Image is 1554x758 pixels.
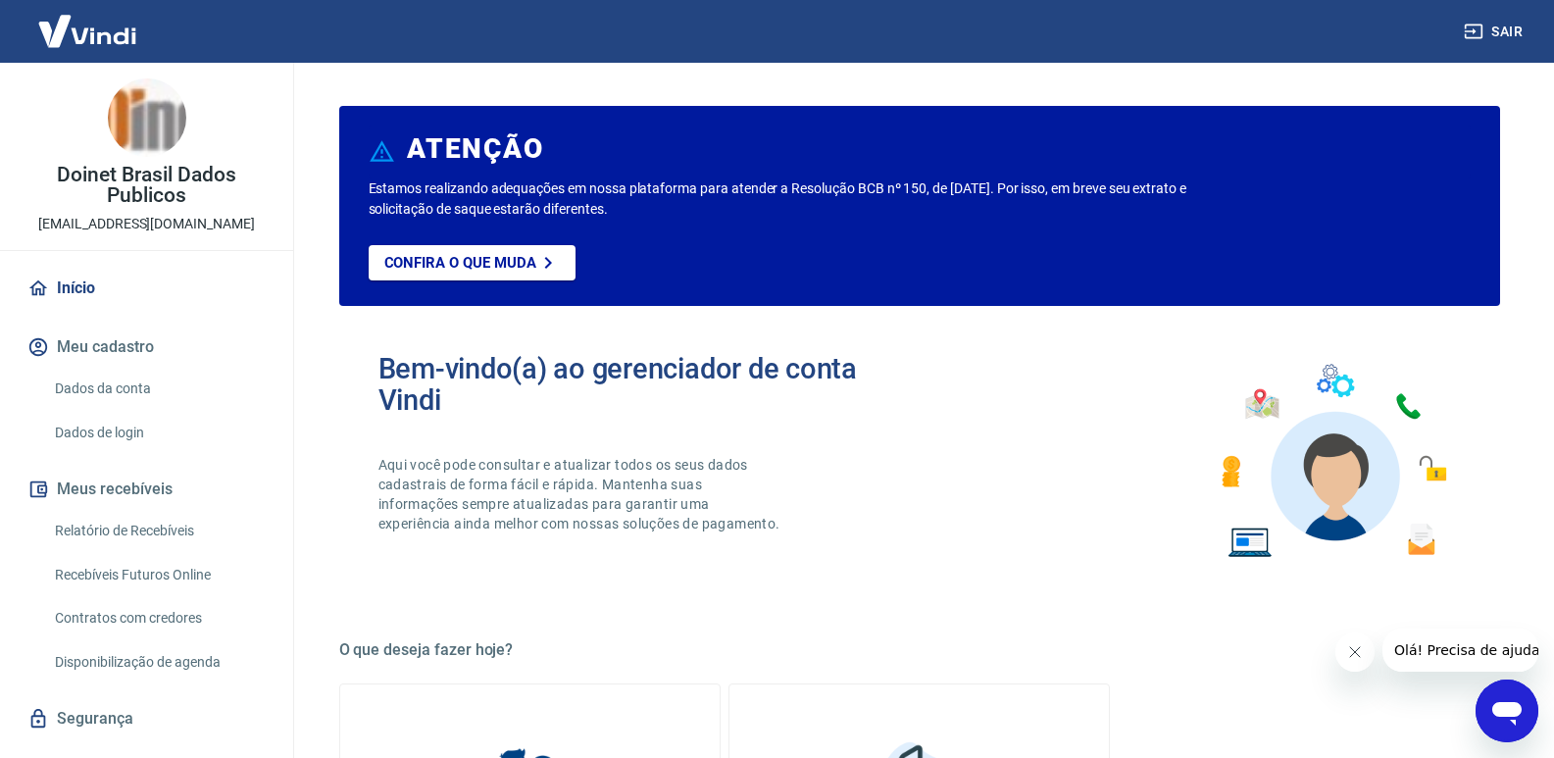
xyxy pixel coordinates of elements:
iframe: Fechar mensagem [1335,632,1375,672]
p: [EMAIL_ADDRESS][DOMAIN_NAME] [38,214,255,234]
a: Confira o que muda [369,245,576,280]
a: Recebíveis Futuros Online [47,555,270,595]
a: Segurança [24,697,270,740]
a: Contratos com credores [47,598,270,638]
h6: ATENÇÃO [407,139,543,159]
iframe: Botão para abrir a janela de mensagens [1476,680,1538,742]
img: 09a5ebb9-9fc7-43eb-a40c-79e1ce1a78dd.jpeg [108,78,186,157]
button: Meu cadastro [24,326,270,369]
iframe: Mensagem da empresa [1382,629,1538,672]
p: Aqui você pode consultar e atualizar todos os seus dados cadastrais de forma fácil e rápida. Mant... [378,455,784,533]
a: Dados de login [47,413,270,453]
h2: Bem-vindo(a) ao gerenciador de conta Vindi [378,353,920,416]
button: Meus recebíveis [24,468,270,511]
a: Relatório de Recebíveis [47,511,270,551]
p: Confira o que muda [384,254,536,272]
span: Olá! Precisa de ajuda? [12,14,165,29]
a: Início [24,267,270,310]
img: Vindi [24,1,151,61]
button: Sair [1460,14,1530,50]
p: Doinet Brasil Dados Publicos [16,165,277,206]
p: Estamos realizando adequações em nossa plataforma para atender a Resolução BCB nº 150, de [DATE].... [369,178,1250,220]
a: Disponibilização de agenda [47,642,270,682]
a: Dados da conta [47,369,270,409]
h5: O que deseja fazer hoje? [339,640,1500,660]
img: Imagem de um avatar masculino com diversos icones exemplificando as funcionalidades do gerenciado... [1204,353,1461,570]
